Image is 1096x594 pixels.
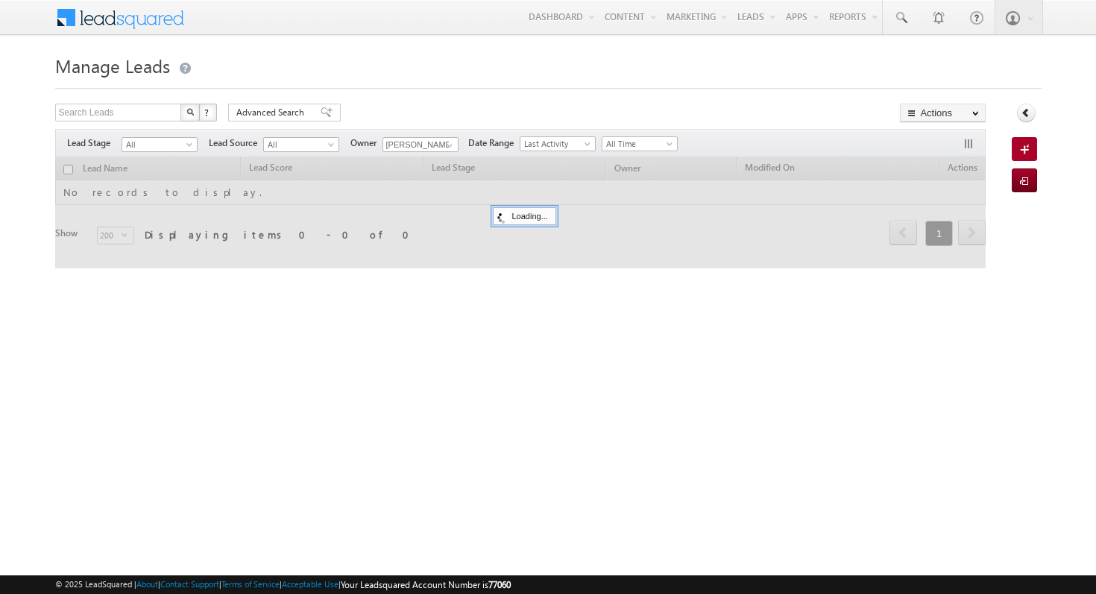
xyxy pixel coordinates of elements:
span: All Time [602,137,673,151]
span: © 2025 LeadSquared | | | | | [55,578,511,592]
span: Advanced Search [236,106,309,119]
span: Lead Stage [67,136,122,150]
span: ? [204,106,211,119]
a: Terms of Service [221,579,280,589]
span: All [122,138,193,151]
a: All [263,137,339,152]
span: Last Activity [520,137,591,151]
a: All [122,137,198,152]
input: Type to Search [382,137,459,152]
a: All Time [602,136,678,151]
a: Last Activity [520,136,596,151]
span: Date Range [468,136,520,150]
span: Owner [350,136,382,150]
span: 77060 [488,579,511,590]
span: Lead Source [209,136,263,150]
a: Show All Items [438,138,457,153]
span: Manage Leads [55,54,170,78]
a: Contact Support [160,579,219,589]
span: Your Leadsquared Account Number is [341,579,511,590]
button: Actions [900,104,986,122]
button: ? [199,104,217,121]
div: Loading... [493,207,556,225]
a: Acceptable Use [282,579,338,589]
img: Search [186,108,194,116]
span: All [264,138,335,151]
a: About [136,579,158,589]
